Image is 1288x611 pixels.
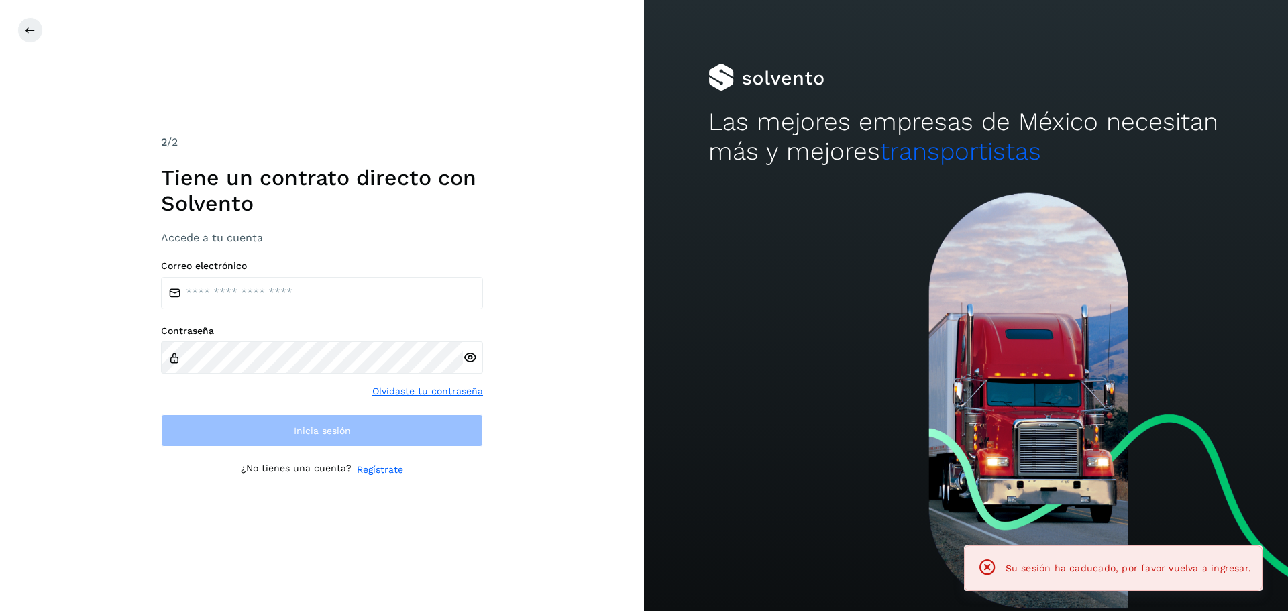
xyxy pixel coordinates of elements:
span: transportistas [880,137,1041,166]
h1: Tiene un contrato directo con Solvento [161,165,483,217]
p: ¿No tienes una cuenta? [241,463,352,477]
button: Inicia sesión [161,414,483,447]
label: Contraseña [161,325,483,337]
label: Correo electrónico [161,260,483,272]
a: Regístrate [357,463,403,477]
h3: Accede a tu cuenta [161,231,483,244]
span: Inicia sesión [294,426,351,435]
span: 2 [161,135,167,148]
div: /2 [161,134,483,150]
span: Su sesión ha caducado, por favor vuelva a ingresar. [1006,563,1251,573]
a: Olvidaste tu contraseña [372,384,483,398]
h2: Las mejores empresas de México necesitan más y mejores [708,107,1224,167]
